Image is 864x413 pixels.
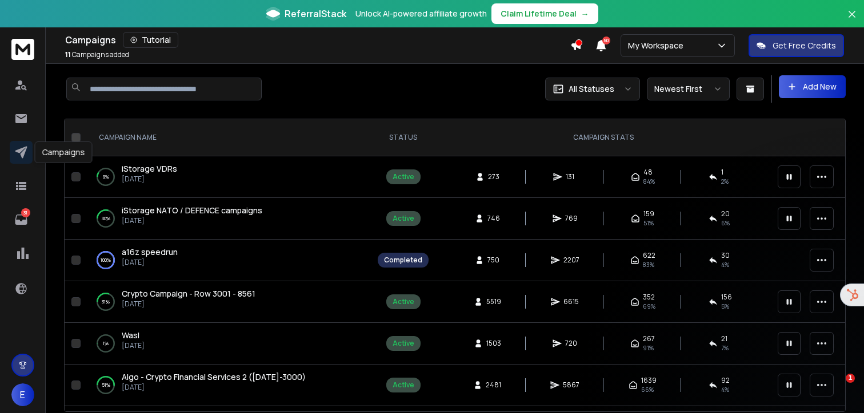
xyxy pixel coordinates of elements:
p: [DATE] [122,383,306,392]
span: 66 % [641,385,654,394]
span: 131 [566,172,577,181]
span: 6615 [563,297,579,306]
iframe: Intercom live chat [822,374,850,401]
p: [DATE] [122,216,262,225]
span: 746 [487,214,500,223]
span: 11 [65,50,71,59]
span: 1 [721,168,723,177]
span: → [581,8,589,19]
span: 50 [602,37,610,44]
button: E [11,383,34,406]
span: 352 [643,293,655,302]
td: 30%iStorage NATO / DEFENCE campaigns[DATE] [85,198,371,240]
th: STATUS [371,119,435,156]
span: 84 % [643,177,655,186]
p: 31 [21,208,30,217]
p: 1 % [103,338,109,349]
div: Active [393,380,414,390]
button: Get Free Credits [749,34,844,57]
p: [DATE] [122,299,255,309]
td: 51%Algo - Crypto Financial Services 2 ([DATE]-3000)[DATE] [85,365,371,406]
button: Add New [779,75,846,98]
span: 51 % [643,218,654,228]
p: My Workspace [628,40,688,51]
p: [DATE] [122,175,177,184]
span: 5519 [486,297,501,306]
span: Crypto Campaign - Row 3001 - 8561 [122,288,255,299]
button: Claim Lifetime Deal→ [491,3,598,24]
div: Campaigns [35,141,93,163]
span: 83 % [643,260,654,269]
span: ReferralStack [285,7,346,21]
span: 4 % [721,260,729,269]
td: 1%Wasl[DATE] [85,323,371,365]
a: Crypto Campaign - Row 3001 - 8561 [122,288,255,299]
span: 6 % [721,218,730,228]
a: Algo - Crypto Financial Services 2 ([DATE]-3000) [122,371,306,383]
td: 9%iStorage VDRs[DATE] [85,156,371,198]
span: 1503 [486,339,501,348]
span: 720 [565,339,577,348]
span: 48 [643,168,653,177]
div: Active [393,172,414,181]
p: [DATE] [122,258,178,267]
span: Wasl [122,330,139,341]
a: 31 [10,208,33,231]
p: [DATE] [122,341,145,350]
div: Active [393,339,414,348]
button: Tutorial [123,32,178,48]
span: 2207 [563,256,579,265]
span: 1 [846,374,855,383]
span: 2481 [486,380,501,390]
p: 9 % [103,171,109,183]
span: 750 [487,256,499,265]
p: 30 % [102,213,110,224]
td: 31%Crypto Campaign - Row 3001 - 8561[DATE] [85,281,371,323]
p: Unlock AI-powered affiliate growth [355,8,487,19]
span: 156 [721,293,732,302]
a: iStorage NATO / DEFENCE campaigns [122,205,262,216]
p: All Statuses [569,83,614,95]
div: Campaigns [65,32,570,48]
span: 4 % [721,385,729,394]
div: Active [393,297,414,306]
th: CAMPAIGN STATS [435,119,771,156]
button: Newest First [647,78,730,100]
span: 159 [643,209,654,218]
span: 769 [565,214,578,223]
span: 5867 [563,380,579,390]
span: 20 [721,209,730,218]
p: 31 % [102,296,110,307]
span: 273 [488,172,499,181]
td: 100%a16z speedrun[DATE] [85,240,371,281]
p: 51 % [102,379,110,391]
p: Campaigns added [65,50,129,59]
div: Active [393,214,414,223]
div: Completed [384,256,422,265]
button: Close banner [845,7,859,34]
p: Get Free Credits [773,40,836,51]
a: Wasl [122,330,139,341]
span: 2 % [721,177,729,186]
th: CAMPAIGN NAME [85,119,371,156]
span: 30 [721,251,730,260]
span: iStorage VDRs [122,163,177,174]
a: a16z speedrun [122,246,178,258]
a: iStorage VDRs [122,163,177,175]
p: 100 % [101,254,111,266]
span: 622 [643,251,655,260]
